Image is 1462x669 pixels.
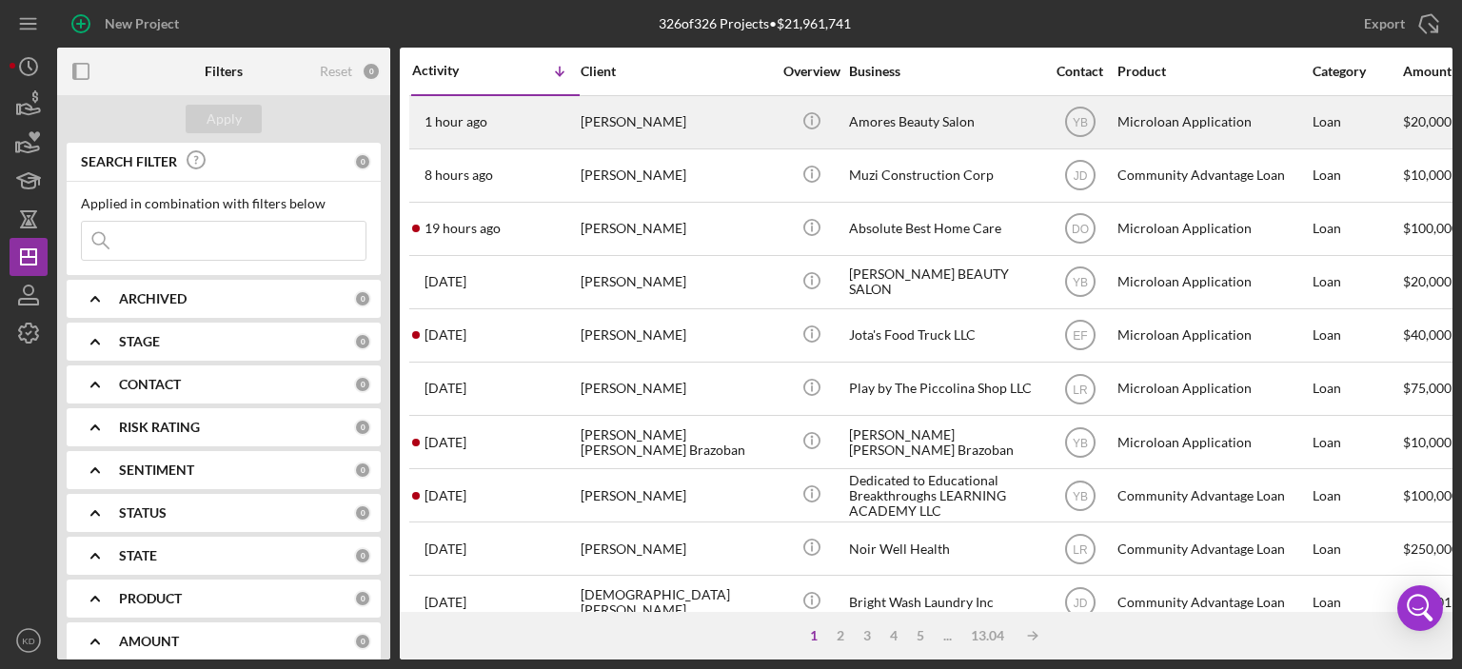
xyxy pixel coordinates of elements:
[425,488,466,503] time: 2025-08-26 17:15
[581,97,771,148] div: [PERSON_NAME]
[205,64,243,79] b: Filters
[827,628,854,643] div: 2
[1313,257,1401,307] div: Loan
[186,105,262,133] button: Apply
[849,577,1039,627] div: Bright Wash Laundry Inc
[849,310,1039,361] div: Jota's Food Truck LLC
[1313,523,1401,574] div: Loan
[354,376,371,393] div: 0
[1072,489,1087,502] text: YB
[1313,204,1401,254] div: Loan
[119,462,194,478] b: SENTIMENT
[1117,150,1308,201] div: Community Advantage Loan
[10,621,48,659] button: KD
[57,5,198,43] button: New Project
[1313,417,1401,467] div: Loan
[119,291,187,306] b: ARCHIVED
[119,505,167,521] b: STATUS
[425,221,501,236] time: 2025-08-28 01:38
[581,470,771,521] div: [PERSON_NAME]
[354,504,371,521] div: 0
[1313,364,1401,414] div: Loan
[907,628,934,643] div: 5
[119,420,200,435] b: RISK RATING
[425,595,466,610] time: 2025-08-26 15:45
[1117,364,1308,414] div: Microloan Application
[1072,223,1089,236] text: DO
[849,64,1039,79] div: Business
[961,628,1014,643] div: 13.04
[354,633,371,650] div: 0
[119,548,157,563] b: STATE
[849,150,1039,201] div: Muzi Construction Corp
[119,634,179,649] b: AMOUNT
[1117,577,1308,627] div: Community Advantage Loan
[581,577,771,627] div: [DEMOGRAPHIC_DATA][PERSON_NAME]
[354,547,371,564] div: 0
[581,204,771,254] div: [PERSON_NAME]
[1117,417,1308,467] div: Microloan Application
[425,541,466,557] time: 2025-08-26 15:56
[425,327,466,343] time: 2025-08-27 03:10
[354,333,371,350] div: 0
[1364,5,1405,43] div: Export
[581,417,771,467] div: [PERSON_NAME] [PERSON_NAME] Brazoban
[1313,64,1401,79] div: Category
[880,628,907,643] div: 4
[354,290,371,307] div: 0
[1073,169,1087,183] text: JD
[1117,257,1308,307] div: Microloan Application
[119,334,160,349] b: STAGE
[581,257,771,307] div: [PERSON_NAME]
[425,381,466,396] time: 2025-08-26 21:07
[1044,64,1116,79] div: Contact
[849,523,1039,574] div: Noir Well Health
[1072,116,1087,129] text: YB
[1313,577,1401,627] div: Loan
[1072,276,1087,289] text: YB
[1397,585,1443,631] div: Open Intercom Messenger
[1073,596,1087,609] text: JD
[1313,310,1401,361] div: Loan
[1313,97,1401,148] div: Loan
[81,154,177,169] b: SEARCH FILTER
[207,105,242,133] div: Apply
[320,64,352,79] div: Reset
[1117,204,1308,254] div: Microloan Application
[659,16,851,31] div: 326 of 326 Projects • $21,961,741
[581,364,771,414] div: [PERSON_NAME]
[119,591,182,606] b: PRODUCT
[1313,470,1401,521] div: Loan
[425,167,493,183] time: 2025-08-28 13:27
[425,274,466,289] time: 2025-08-27 19:57
[354,462,371,479] div: 0
[1073,329,1087,343] text: EF
[1117,64,1308,79] div: Product
[1117,470,1308,521] div: Community Advantage Loan
[849,417,1039,467] div: [PERSON_NAME] [PERSON_NAME] Brazoban
[776,64,847,79] div: Overview
[581,150,771,201] div: [PERSON_NAME]
[81,196,366,211] div: Applied in combination with filters below
[1073,383,1088,396] text: LR
[354,153,371,170] div: 0
[934,628,961,643] div: ...
[1072,436,1087,449] text: YB
[800,628,827,643] div: 1
[854,628,880,643] div: 3
[1073,542,1088,556] text: LR
[362,62,381,81] div: 0
[425,114,487,129] time: 2025-08-28 19:46
[412,63,496,78] div: Activity
[22,636,34,646] text: KD
[1117,523,1308,574] div: Community Advantage Loan
[849,204,1039,254] div: Absolute Best Home Care
[425,435,466,450] time: 2025-08-26 20:36
[581,523,771,574] div: [PERSON_NAME]
[354,419,371,436] div: 0
[581,64,771,79] div: Client
[1313,150,1401,201] div: Loan
[1117,97,1308,148] div: Microloan Application
[849,257,1039,307] div: [PERSON_NAME] BEAUTY SALON
[849,97,1039,148] div: Amores Beauty Salon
